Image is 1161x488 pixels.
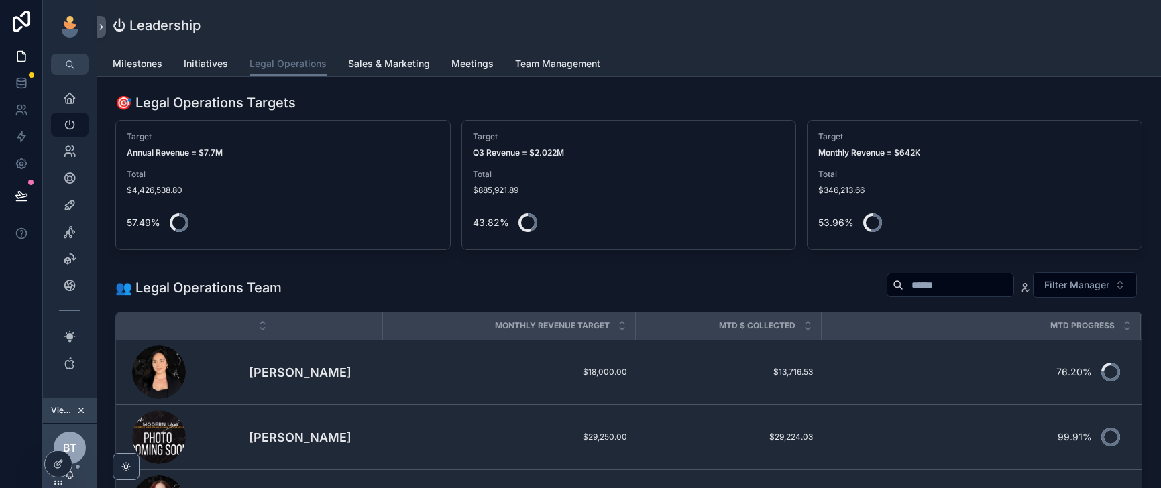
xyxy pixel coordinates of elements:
span: MTD $ Collected [719,320,795,331]
h1: 🎯 Legal Operations Targets [115,93,296,112]
a: Sales & Marketing [348,52,430,78]
strong: Monthly Revenue = $642K [818,147,920,158]
span: Target [127,131,439,142]
div: 43.82% [473,209,509,236]
a: 99.91% [822,421,1124,453]
a: $29,224.03 [643,432,813,442]
h1: ⏻ Leadership [113,16,201,35]
span: $4,426,538.80 [127,185,439,196]
span: Sales & Marketing [348,57,430,70]
a: [PERSON_NAME] [249,363,374,381]
span: Meetings [451,57,494,70]
span: Monthly Revenue Target [495,320,610,331]
span: Total [473,169,785,180]
a: $13,716.53 [643,367,813,377]
a: 76.20% [822,356,1124,388]
a: $18,000.00 [390,367,627,377]
a: Legal Operations [250,52,327,77]
span: Target [473,131,785,142]
span: Target [818,131,1131,142]
span: $885,921.89 [473,185,785,196]
span: BT [63,440,76,456]
button: Select Button [1033,272,1137,298]
span: Total [127,169,439,180]
a: [PERSON_NAME] [249,428,374,446]
a: $29,250.00 [390,432,627,442]
a: Milestones [113,52,162,78]
strong: Annual Revenue = $7.7M [127,147,223,158]
span: Team Management [515,57,600,70]
span: Legal Operations [250,57,327,70]
span: Filter Manager [1044,278,1109,292]
div: 57.49% [127,209,160,236]
span: Total [818,169,1131,180]
div: 76.20% [1056,359,1092,385]
span: $346,213.66 [818,185,1131,196]
strong: Q3 Revenue = $2.022M [473,147,564,158]
span: Viewing as [PERSON_NAME] [51,405,74,416]
div: scrollable content [43,75,97,395]
a: Team Management [515,52,600,78]
div: 99.91% [1058,424,1092,450]
div: 53.96% [818,209,854,236]
span: MTD Progress [1050,320,1115,331]
span: Milestones [113,57,162,70]
span: Initiatives [184,57,228,70]
a: Initiatives [184,52,228,78]
img: App logo [59,16,80,38]
a: Meetings [451,52,494,78]
h1: 👥 Legal Operations Team [115,278,282,297]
